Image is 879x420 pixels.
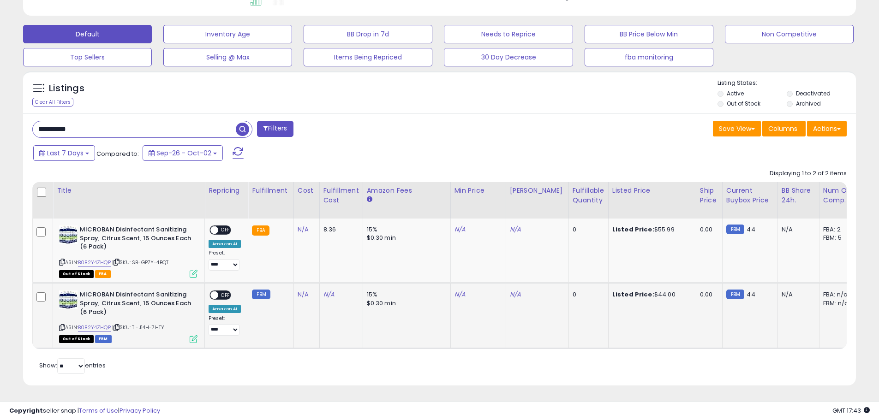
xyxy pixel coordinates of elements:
[218,291,233,299] span: OFF
[796,89,831,97] label: Deactivated
[718,79,856,88] p: Listing States:
[367,290,443,299] div: 15%
[726,290,744,299] small: FBM
[612,225,654,234] b: Listed Price:
[59,225,197,277] div: ASIN:
[612,225,689,234] div: $55.99
[59,290,78,309] img: 51o7Gg+fdyL._SL40_.jpg
[782,290,812,299] div: N/A
[823,186,857,205] div: Num of Comp.
[367,225,443,234] div: 15%
[747,225,755,234] span: 44
[156,148,211,158] span: Sep-26 - Oct-02
[59,335,94,343] span: All listings that are currently out of stock and unavailable for purchase on Amazon
[80,290,192,319] b: MICROBAN Disinfectant Sanitizing Spray, Citrus Scent, 15 Ounces Each (6 Pack)
[725,25,854,43] button: Non Competitive
[444,25,573,43] button: Needs to Reprice
[796,100,821,107] label: Archived
[209,186,244,195] div: Repricing
[747,290,755,299] span: 44
[323,225,356,234] div: 8.36
[367,299,443,308] div: $0.30 min
[573,186,604,205] div: Fulfillable Quantity
[727,89,744,97] label: Active
[209,305,241,313] div: Amazon AI
[700,225,715,234] div: 0.00
[454,186,502,195] div: Min Price
[770,169,847,178] div: Displaying 1 to 2 of 2 items
[9,407,160,415] div: seller snap | |
[95,335,112,343] span: FBM
[120,406,160,415] a: Privacy Policy
[762,121,806,136] button: Columns
[454,290,466,299] a: N/A
[209,250,241,271] div: Preset:
[218,226,233,234] span: OFF
[80,225,192,254] b: MICROBAN Disinfectant Sanitizing Spray, Citrus Scent, 15 Ounces Each (6 Pack)
[573,290,601,299] div: 0
[163,25,292,43] button: Inventory Age
[298,290,309,299] a: N/A
[32,98,73,106] div: Clear All Filters
[39,361,106,370] span: Show: entries
[782,225,812,234] div: N/A
[252,290,270,299] small: FBM
[23,25,152,43] button: Default
[726,186,774,205] div: Current Buybox Price
[95,270,111,278] span: FBA
[78,324,111,331] a: B0B2Y4ZHQP
[768,124,797,133] span: Columns
[23,48,152,66] button: Top Sellers
[832,406,870,415] span: 2025-10-10 17:43 GMT
[304,48,432,66] button: Items Being Repriced
[323,290,335,299] a: N/A
[304,25,432,43] button: BB Drop in 7d
[807,121,847,136] button: Actions
[454,225,466,234] a: N/A
[323,186,359,205] div: Fulfillment Cost
[367,234,443,242] div: $0.30 min
[823,299,854,308] div: FBM: n/a
[298,186,316,195] div: Cost
[510,186,565,195] div: [PERSON_NAME]
[585,48,713,66] button: fba monitoring
[726,225,744,234] small: FBM
[510,290,521,299] a: N/A
[573,225,601,234] div: 0
[79,406,118,415] a: Terms of Use
[823,234,854,242] div: FBM: 5
[47,148,84,158] span: Last 7 Days
[143,145,223,161] button: Sep-26 - Oct-02
[49,82,84,95] h5: Listings
[96,149,139,158] span: Compared to:
[612,290,689,299] div: $44.00
[112,259,168,266] span: | SKU: SB-GP7Y-4BQT
[252,186,289,195] div: Fulfillment
[78,259,111,266] a: B0B2Y4ZHQP
[257,121,293,137] button: Filters
[57,186,201,195] div: Title
[209,315,241,336] div: Preset:
[112,324,164,331] span: | SKU: TI-J14H-7HTY
[823,225,854,234] div: FBA: 2
[59,270,94,278] span: All listings that are currently out of stock and unavailable for purchase on Amazon
[444,48,573,66] button: 30 Day Decrease
[612,186,692,195] div: Listed Price
[209,240,241,248] div: Amazon AI
[298,225,309,234] a: N/A
[59,225,78,244] img: 51o7Gg+fdyL._SL40_.jpg
[727,100,760,107] label: Out of Stock
[700,186,718,205] div: Ship Price
[782,186,815,205] div: BB Share 24h.
[163,48,292,66] button: Selling @ Max
[9,406,43,415] strong: Copyright
[252,225,269,236] small: FBA
[823,290,854,299] div: FBA: n/a
[612,290,654,299] b: Listed Price:
[713,121,761,136] button: Save View
[59,290,197,342] div: ASIN:
[700,290,715,299] div: 0.00
[367,195,372,204] small: Amazon Fees.
[585,25,713,43] button: BB Price Below Min
[510,225,521,234] a: N/A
